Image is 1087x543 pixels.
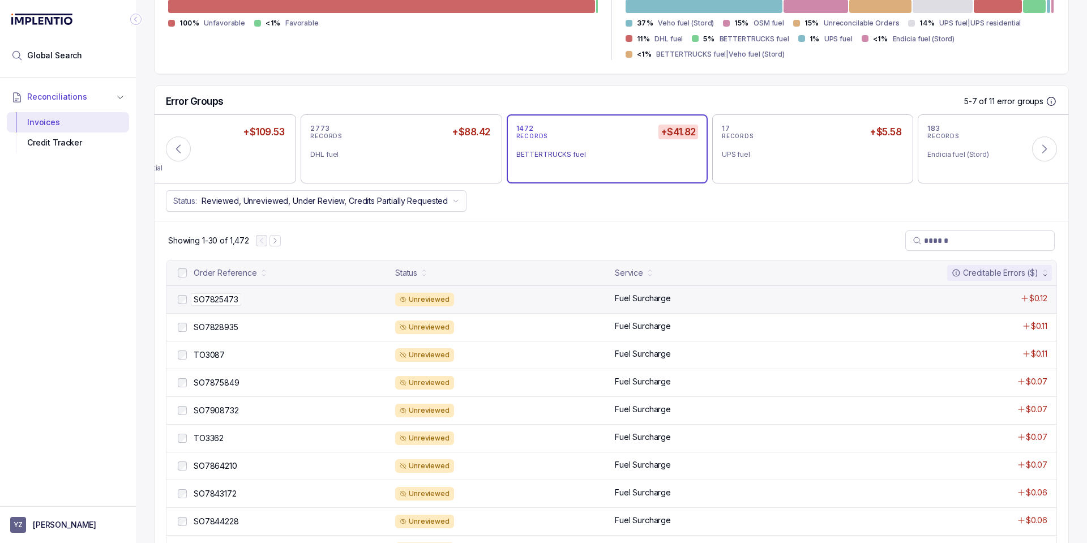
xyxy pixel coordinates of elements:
p: SO7908732 [194,405,239,416]
div: BETTERTRUCKS fuel [516,149,689,160]
p: $0.11 [1031,348,1047,360]
p: Fuel Surcharge [615,459,671,471]
p: $0.07 [1026,404,1047,415]
button: Reconciliations [7,84,129,109]
h5: +$41.82 [658,125,698,139]
div: Invoices [16,112,120,132]
input: checkbox-checkbox [178,461,187,471]
span: Global Search [27,50,82,61]
div: Unreviewed [395,404,454,417]
h5: +$109.53 [241,125,286,139]
p: SO7843172 [194,488,237,499]
p: DHL fuel [654,33,683,45]
p: 14% [919,19,935,28]
p: <1% [873,35,888,44]
div: Reconciliations [7,110,129,156]
h5: +$88.42 [450,125,492,139]
p: Showing 1-30 of 1,472 [168,235,249,246]
p: TO3362 [194,433,224,444]
button: Next Page [269,235,281,246]
p: 100% [179,19,199,28]
p: SO7875849 [194,377,239,388]
input: checkbox-checkbox [178,434,187,443]
div: Unreviewed [395,376,454,390]
div: Credit Tracker [16,132,120,153]
p: <1% [266,19,281,28]
p: $0.12 [1029,293,1047,304]
p: UPS fuel [824,33,853,45]
p: Fuel Surcharge [615,348,671,360]
p: 5% [703,35,714,44]
p: Reviewed, Unreviewed, Under Review, Credits Partially Requested [202,195,448,207]
div: Unreviewed [395,515,454,528]
h5: Error Groups [166,95,224,108]
p: error groups [997,96,1043,107]
p: Fuel Surcharge [615,431,671,443]
button: Status:Reviewed, Unreviewed, Under Review, Credits Partially Requested [166,190,467,212]
input: checkbox-checkbox [178,323,187,332]
p: Veho fuel (Stord) [658,18,714,29]
p: RECORDS [722,133,754,140]
p: 5-7 of 11 [964,96,997,107]
div: UPS fuel [722,149,895,160]
div: Status [395,267,417,279]
p: Unfavorable [204,18,245,29]
input: checkbox-checkbox [178,378,187,387]
input: checkbox-checkbox [178,517,187,526]
p: SO7825473 [191,293,241,306]
p: 1472 [516,124,534,133]
p: $0.07 [1026,459,1047,471]
div: Unreviewed [395,348,454,362]
div: UPS fuel [113,149,285,160]
p: $0.07 [1026,431,1047,443]
div: Creditable Errors ($) [952,267,1038,279]
p: 15% [804,19,819,28]
p: Status: [173,195,197,207]
p: OSM fuel [754,18,784,29]
span: Reconciliations [27,91,87,102]
div: UPS residential [113,163,285,174]
input: checkbox-checkbox [178,268,187,277]
div: Unreviewed [395,431,454,445]
input: checkbox-checkbox [178,295,187,304]
p: 17 [722,124,730,133]
p: 1% [810,35,820,44]
div: Order Reference [194,267,257,279]
input: checkbox-checkbox [178,489,187,498]
p: Fuel Surcharge [615,404,671,415]
div: Unreviewed [395,459,454,473]
p: Fuel Surcharge [615,293,671,304]
p: 11% [637,35,651,44]
p: RECORDS [927,133,959,140]
p: $0.11 [1031,320,1047,332]
p: 2773 [310,124,329,133]
p: BETTERTRUCKS fuel [720,33,789,45]
p: UPS fuel|UPS residential [939,18,1021,29]
div: Service [615,267,643,279]
p: RECORDS [310,133,342,140]
p: Unreconcilable Orders [824,18,899,29]
p: RECORDS [516,133,548,140]
p: SO7828935 [194,322,238,333]
input: checkbox-checkbox [178,406,187,415]
p: <1% [637,50,652,59]
p: 15% [734,19,749,28]
p: $0.06 [1026,515,1047,526]
p: Fuel Surcharge [615,376,671,387]
p: [PERSON_NAME] [33,519,96,531]
input: checkbox-checkbox [178,350,187,360]
div: Unreviewed [395,320,454,334]
p: 37% [637,19,654,28]
p: SO7844228 [194,516,239,527]
p: BETTERTRUCKS fuel|Veho fuel (Stord) [656,49,785,60]
p: Fuel Surcharge [615,320,671,332]
p: $0.07 [1026,376,1047,387]
div: Collapse Icon [129,12,143,26]
div: Unreviewed [395,487,454,501]
p: $0.06 [1026,487,1047,498]
div: Remaining page entries [168,235,249,246]
h5: +$5.58 [867,125,904,139]
span: User initials [10,517,26,533]
div: DHL fuel [310,149,483,160]
p: Favorable [285,18,319,29]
